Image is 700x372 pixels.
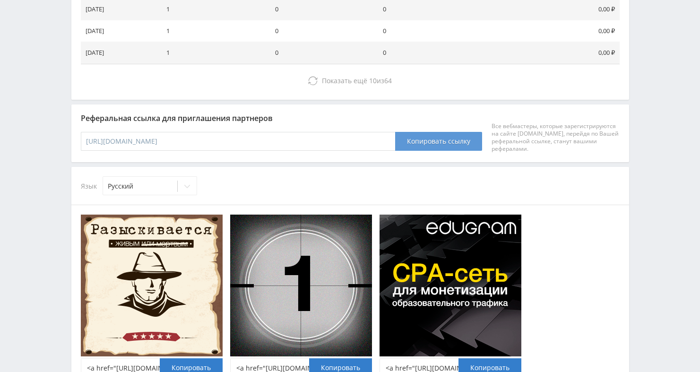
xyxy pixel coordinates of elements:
[395,132,482,151] button: Копировать ссылку
[428,42,620,64] td: 0,00 ₽
[369,76,377,85] span: 10
[322,76,392,85] span: из
[81,114,620,122] div: Реферальная ссылка для приглашения партнеров
[81,42,123,64] td: [DATE]
[81,176,620,195] div: Язык
[341,42,428,64] td: 0
[172,364,211,372] span: Копировать
[384,76,392,85] span: 64
[322,76,367,85] span: Показать ещё
[81,20,123,42] td: [DATE]
[321,364,360,372] span: Копировать
[213,42,341,64] td: 0
[123,20,213,42] td: 1
[81,71,620,90] button: Показать ещё 10из64
[123,42,213,64] td: 1
[213,20,341,42] td: 0
[341,20,428,42] td: 0
[492,122,619,153] div: Все вебмастеры, которые зарегистрируются на сайте [DOMAIN_NAME], перейдя по Вашей реферальной ссы...
[428,20,620,42] td: 0,00 ₽
[470,364,510,372] span: Копировать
